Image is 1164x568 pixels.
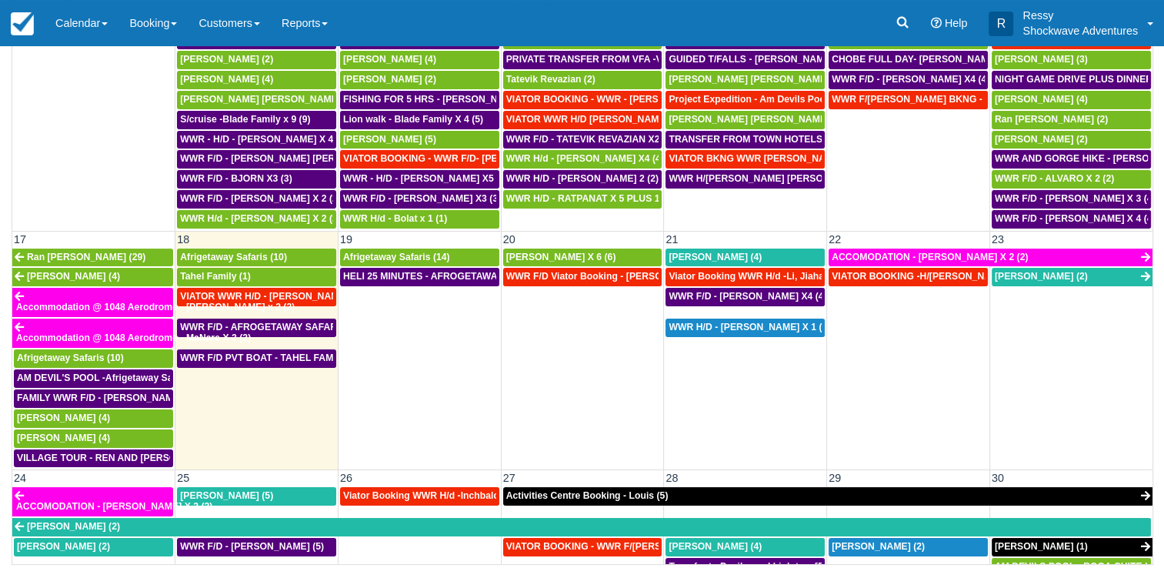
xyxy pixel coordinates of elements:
span: 22 [827,233,842,246]
span: Afrigetaway Safaris (10) [17,352,124,363]
span: [PERSON_NAME] (4) [180,74,273,85]
span: [PERSON_NAME] (5) [343,134,436,145]
a: [PERSON_NAME] (3) [992,51,1151,69]
span: WWR H/D - RATPANAT X 5 PLUS 1 (5) [506,193,674,204]
a: [PERSON_NAME] (5) [340,131,499,149]
a: WWR F/D - [PERSON_NAME] X4 (4) [829,71,988,89]
span: [PERSON_NAME] (3) [995,54,1088,65]
a: TRANSFER FROM TOWN HOTELS TO VFA - [PERSON_NAME] [PERSON_NAME] X2 (2) [665,131,825,149]
span: FISHING FOR 5 HRS - [PERSON_NAME] X 2 (2) [343,94,552,105]
span: [PERSON_NAME] (4) [669,252,762,262]
span: 21 [664,233,679,246]
span: WWR H/d - Bolat x 1 (1) [343,213,447,224]
span: WWR F/D PVT BOAT - TAHEL FAMILY x 5 (1) [180,352,377,363]
span: 30 [990,472,1006,484]
span: Afrigetaway Safaris (10) [180,252,287,262]
a: Viator Booking WWR H/d -Li, Jiahao X 2 (2) [665,268,825,286]
a: Ran [PERSON_NAME] (29) [12,249,173,267]
p: Ressy [1022,8,1138,23]
span: [PERSON_NAME] (2) [832,541,925,552]
a: [PERSON_NAME] (4) [665,538,825,556]
a: [PERSON_NAME] [PERSON_NAME] (9) [665,111,825,129]
a: Activities Centre Booking - Louis (5) [503,487,1152,506]
span: Afrigetaway Safaris (14) [343,252,450,262]
a: [PERSON_NAME] (4) [14,429,173,448]
span: Lion walk - Blade Family X 4 (5) [343,114,483,125]
span: [PERSON_NAME] (4) [17,413,110,423]
a: [PERSON_NAME] [PERSON_NAME] (5) [177,91,336,109]
a: WWR F/D - ALVARO X 2 (2) [992,170,1151,189]
span: [PERSON_NAME] (2) [995,134,1088,145]
a: WWR - H/D - [PERSON_NAME] X 4 (4) [177,131,336,149]
span: FAMILY WWR F/D - [PERSON_NAME] X4 (4) [17,393,211,403]
a: WWR F/D - [PERSON_NAME] X3 (3) [340,190,499,209]
span: [PERSON_NAME] (4) [669,541,762,552]
a: [PERSON_NAME] [PERSON_NAME] (2) [665,71,825,89]
a: VIATOR BKNG WWR [PERSON_NAME] 2 (1) [665,150,825,169]
span: WWR - H/D - [PERSON_NAME] X 4 (4) [180,134,348,145]
span: WWR F/D - [PERSON_NAME] X 3 (4) [995,193,1156,204]
span: CHOBE FULL DAY- [PERSON_NAME] AND [PERSON_NAME] X4 (4) [832,54,1130,65]
span: VIATOR WWR H/D [PERSON_NAME] 1 (1) [506,114,690,125]
span: [PERSON_NAME] [PERSON_NAME] (9) [669,114,843,125]
span: VILLAGE TOUR - REN AND [PERSON_NAME] X4 (4) [17,453,248,463]
span: [PERSON_NAME] X 6 (6) [506,252,616,262]
span: WWR F/D - AFROGETAWAY SAFARIS X5 (5) [180,322,374,332]
span: HELI 25 MINUTES - AFROGETAWAY SAFARIS X5 (5) [343,271,574,282]
span: WWR F/D - [PERSON_NAME] X4 (4) [669,291,826,302]
span: 27 [502,472,517,484]
span: WWR F/D - [PERSON_NAME] X 4 (4) [995,213,1156,224]
a: WWR H/d - Bolat x 1 (1) [340,210,499,229]
a: WWR F/D - [PERSON_NAME] X 3 (4) [992,190,1151,209]
span: 26 [339,472,354,484]
a: [PERSON_NAME] (2) [340,71,499,89]
span: [PERSON_NAME] [PERSON_NAME] (5) [180,94,355,105]
span: Accommodation @ 1048 Aerodrome - [PERSON_NAME] x 2 (2) [16,302,295,312]
a: FISHING FOR 5 HRS - [PERSON_NAME] X 2 (2) [340,91,499,109]
span: VIATOR BOOKING - WWR - [PERSON_NAME] 2 (2) [506,94,731,105]
a: Afrigetaway Safaris (10) [177,249,336,267]
a: WWR F/D - [PERSON_NAME] [PERSON_NAME] X1 (1) [177,150,336,169]
span: Help [945,17,968,29]
span: 17 [12,233,28,246]
span: PRIVATE TRANSFER FROM VFA -V FSL - [PERSON_NAME] AND [PERSON_NAME] X4 (4) [506,54,902,65]
a: WWR H/d - [PERSON_NAME] X 2 (2) [177,210,336,229]
span: [PERSON_NAME] (4) [27,271,120,282]
a: Tahel Family (1) [177,268,336,286]
span: Tatevik Revazian (2) [506,74,595,85]
p: Shockwave Adventures [1022,23,1138,38]
span: TRANSFER FROM TOWN HOTELS TO VFA - [PERSON_NAME] [PERSON_NAME] X2 (2) [669,134,1056,145]
div: R [989,12,1013,36]
span: [PERSON_NAME] (5) [180,490,273,501]
span: VIATOR WWR H/D - [PERSON_NAME] 3 (3) [180,291,370,302]
span: 28 [664,472,679,484]
a: ACCOMODATION - [PERSON_NAME] X 2 (2) [12,487,173,516]
a: Afrigetaway Safaris (14) [340,249,499,267]
span: WWR F/D - BJORN X3 (3) [180,173,292,184]
span: [PERSON_NAME] (4) [343,54,436,65]
a: WWR H/D - RATPANAT X 5 PLUS 1 (5) [503,190,662,209]
span: [PERSON_NAME] (4) [17,433,110,443]
span: 29 [827,472,842,484]
span: Ran [PERSON_NAME] (2) [995,114,1109,125]
a: Accommodation @ 1048 Aerodrome - [PERSON_NAME] x 2 (2) [12,288,173,317]
span: GUIDED T/FALLS - [PERSON_NAME] AND [PERSON_NAME] X4 (4) [669,54,966,65]
a: WWR H/d - [PERSON_NAME] X4 (4) [503,150,662,169]
a: [PERSON_NAME] (2) [14,538,173,556]
span: Tahel Family (1) [180,271,251,282]
span: 25 [175,472,191,484]
a: VIATOR BOOKING - WWR F/[PERSON_NAME], [PERSON_NAME] 4 (4) [503,538,662,556]
span: S/cruise -Blade Family x 9 (9) [180,114,310,125]
a: [PERSON_NAME] (2) [829,538,988,556]
span: [PERSON_NAME] (2) [180,54,273,65]
a: [PERSON_NAME] (5) [177,487,336,506]
span: [PERSON_NAME] (1) [995,541,1088,552]
a: WWR F/D - [PERSON_NAME] X 2 (2) [177,190,336,209]
a: [PERSON_NAME] (2) [992,131,1151,149]
a: GUIDED T/FALLS - [PERSON_NAME] AND [PERSON_NAME] X4 (4) [665,51,825,69]
span: WWR H/[PERSON_NAME] [PERSON_NAME] X 4 (4) [669,173,896,184]
a: [PERSON_NAME] (4) [14,409,173,428]
span: [PERSON_NAME] (2) [343,74,436,85]
span: WWR H/d - [PERSON_NAME] X 2 (2) [180,213,341,224]
span: Accommodation @ 1048 Aerodrome - MaNare X 2 (2) [16,332,251,343]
